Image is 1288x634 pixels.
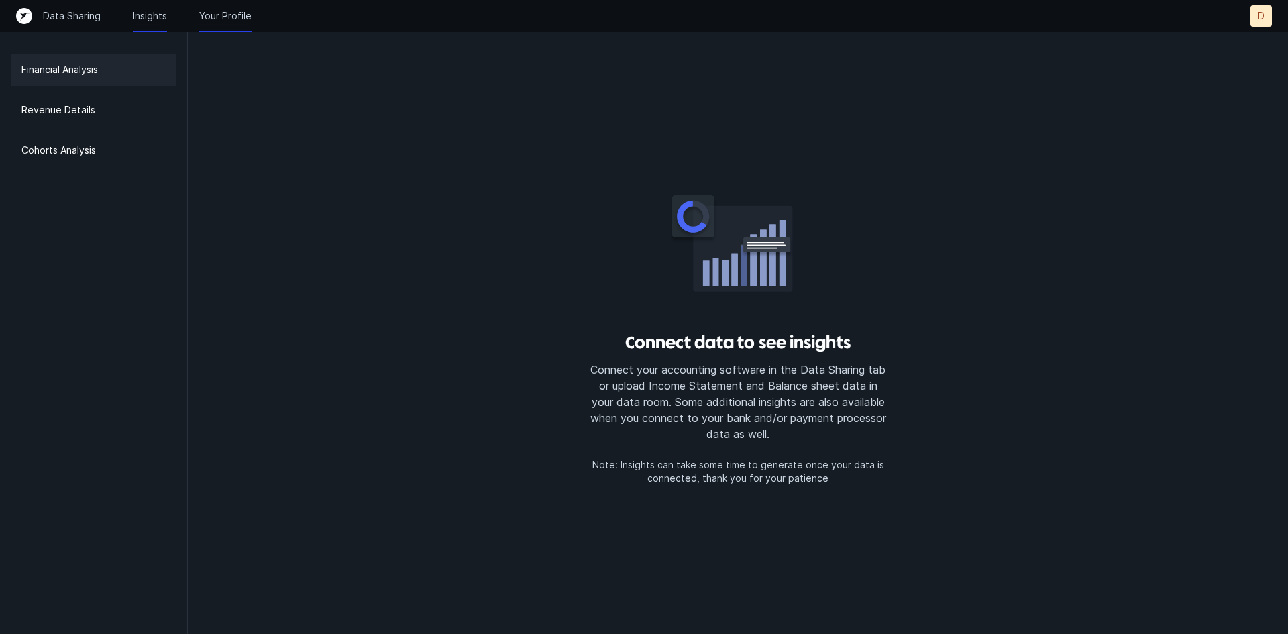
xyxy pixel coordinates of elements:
a: Financial Analysis [11,54,176,86]
a: Your Profile [199,9,252,23]
a: Insights [133,9,167,23]
a: Data Sharing [43,9,101,23]
p: Financial Analysis [21,62,98,78]
p: Cohorts Analysis [21,142,96,158]
h3: Connect data to see insights [588,332,888,354]
p: Connect your accounting software in the Data Sharing tab or upload Income Statement and Balance s... [588,362,888,442]
a: Cohorts Analysis [11,134,176,166]
p: Revenue Details [21,102,95,118]
p: D [1258,9,1265,23]
p: Note: Insights can take some time to generate once your data is connected, thank you for your pat... [588,458,888,485]
button: D [1250,5,1272,27]
a: Revenue Details [11,94,176,126]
